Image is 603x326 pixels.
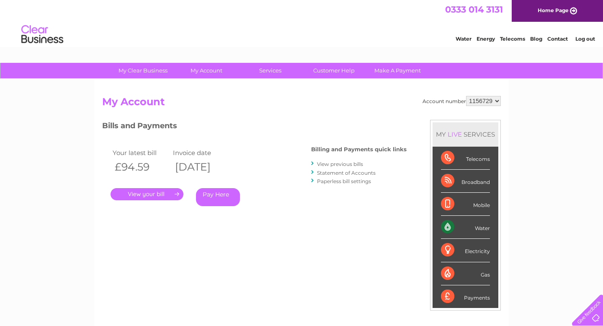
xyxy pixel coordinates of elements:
td: Invoice date [171,147,231,158]
th: £94.59 [111,158,171,176]
th: [DATE] [171,158,231,176]
a: Water [456,36,472,42]
h3: Bills and Payments [102,120,407,135]
a: . [111,188,183,200]
div: Mobile [441,193,490,216]
a: Services [236,63,305,78]
a: Customer Help [299,63,368,78]
a: Blog [530,36,542,42]
a: Statement of Accounts [317,170,376,176]
div: Electricity [441,239,490,262]
a: Paperless bill settings [317,178,371,184]
a: My Clear Business [108,63,178,78]
a: Contact [547,36,568,42]
div: Broadband [441,170,490,193]
td: Your latest bill [111,147,171,158]
a: 0333 014 3131 [445,4,503,15]
div: MY SERVICES [433,122,498,146]
a: Make A Payment [363,63,432,78]
a: Pay Here [196,188,240,206]
a: View previous bills [317,161,363,167]
div: LIVE [446,130,464,138]
img: logo.png [21,22,64,47]
div: Clear Business is a trading name of Verastar Limited (registered in [GEOGRAPHIC_DATA] No. 3667643... [104,5,500,41]
h4: Billing and Payments quick links [311,146,407,153]
a: My Account [172,63,241,78]
div: Payments [441,285,490,308]
div: Water [441,216,490,239]
h2: My Account [102,96,501,112]
a: Telecoms [500,36,525,42]
a: Log out [575,36,595,42]
div: Telecoms [441,147,490,170]
a: Energy [477,36,495,42]
div: Account number [423,96,501,106]
div: Gas [441,262,490,285]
